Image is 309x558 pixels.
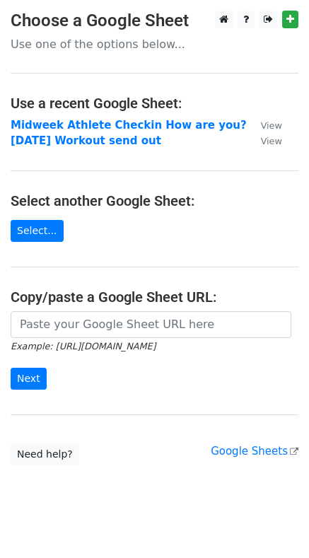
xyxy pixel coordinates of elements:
h4: Copy/paste a Google Sheet URL: [11,289,298,306]
h3: Choose a Google Sheet [11,11,298,31]
input: Paste your Google Sheet URL here [11,311,291,338]
a: Google Sheets [211,445,298,458]
h4: Use a recent Google Sheet: [11,95,298,112]
a: Midweek Athlete Checkin How are you? [11,119,247,132]
a: View [247,134,282,147]
input: Next [11,368,47,390]
small: Example: [URL][DOMAIN_NAME] [11,341,156,351]
small: View [261,120,282,131]
p: Use one of the options below... [11,37,298,52]
a: View [247,119,282,132]
small: View [261,136,282,146]
a: Need help? [11,443,79,465]
h4: Select another Google Sheet: [11,192,298,209]
a: [DATE] Workout send out [11,134,161,147]
a: Select... [11,220,64,242]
